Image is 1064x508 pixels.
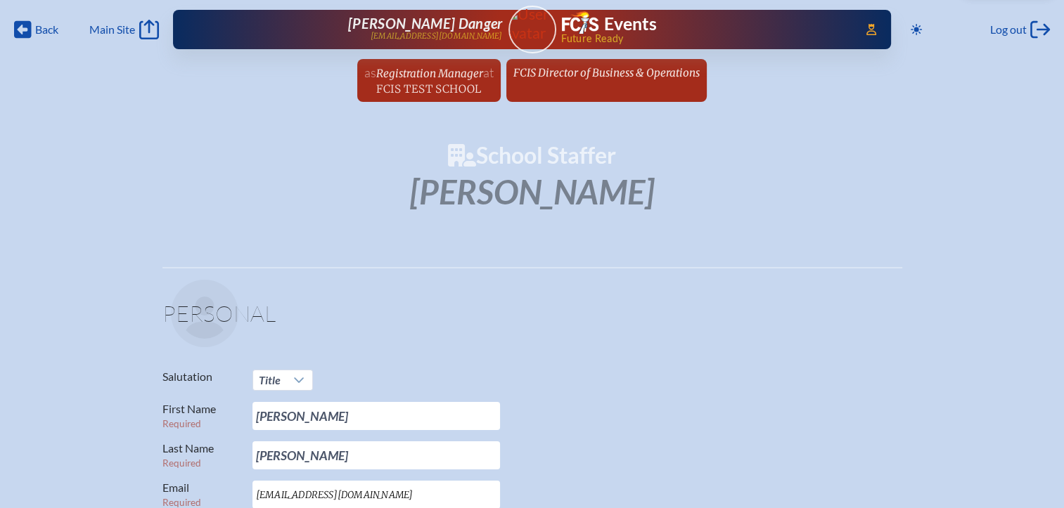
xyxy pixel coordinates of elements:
[35,22,58,37] span: Back
[371,32,503,41] p: [EMAIL_ADDRESS][DOMAIN_NAME]
[162,302,902,336] h1: Personal
[364,65,376,80] span: as
[89,22,135,37] span: Main Site
[162,497,201,508] span: Required
[259,373,281,386] span: Title
[162,441,241,469] label: Last Name
[604,15,657,33] h1: Events
[359,59,499,102] a: asRegistration ManageratFCIS Test School
[162,418,201,429] span: Required
[508,59,705,86] a: FCIS Director of Business & Operations
[562,11,847,44] div: FCIS Events — Future ready
[562,11,598,34] img: Florida Council of Independent Schools
[348,15,502,32] span: [PERSON_NAME] Danger
[162,457,201,469] span: Required
[562,11,657,37] a: FCIS LogoEvents
[508,6,556,53] a: User Avatar
[560,34,846,44] span: Future Ready
[376,67,483,80] span: Registration Manager
[990,22,1027,37] span: Log out
[502,5,562,42] img: User Avatar
[376,82,481,96] span: FCIS Test School
[218,15,503,44] a: [PERSON_NAME] Danger[EMAIL_ADDRESS][DOMAIN_NAME]
[161,144,904,167] h1: School Staffer
[513,66,700,79] span: FCIS Director of Business & Operations
[483,65,494,80] span: at
[162,402,241,430] label: First Name
[162,370,241,384] label: Salutation
[410,171,654,211] span: [PERSON_NAME]
[89,20,158,39] a: Main Site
